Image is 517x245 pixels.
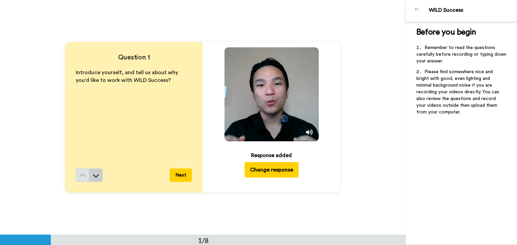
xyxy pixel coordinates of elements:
span: Remember to read the questions carefully before recording or typing down your answer. [416,45,508,63]
button: Next [170,168,192,182]
div: Response added [251,151,292,159]
span: Introduce yourself, and tell us about why you'd like to work with WILD Success? [76,70,179,83]
span: Please find somewhere nice and bright with good, even lighting and minimal background noise if yo... [416,69,501,114]
img: Profile Image [409,3,425,19]
div: WILD Success [429,7,517,13]
button: Change response [245,162,299,178]
div: 1/8 [187,236,219,245]
img: Mute/Unmute [306,129,313,136]
span: Before you begin [416,28,476,36]
h4: Question 1 [76,53,192,62]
